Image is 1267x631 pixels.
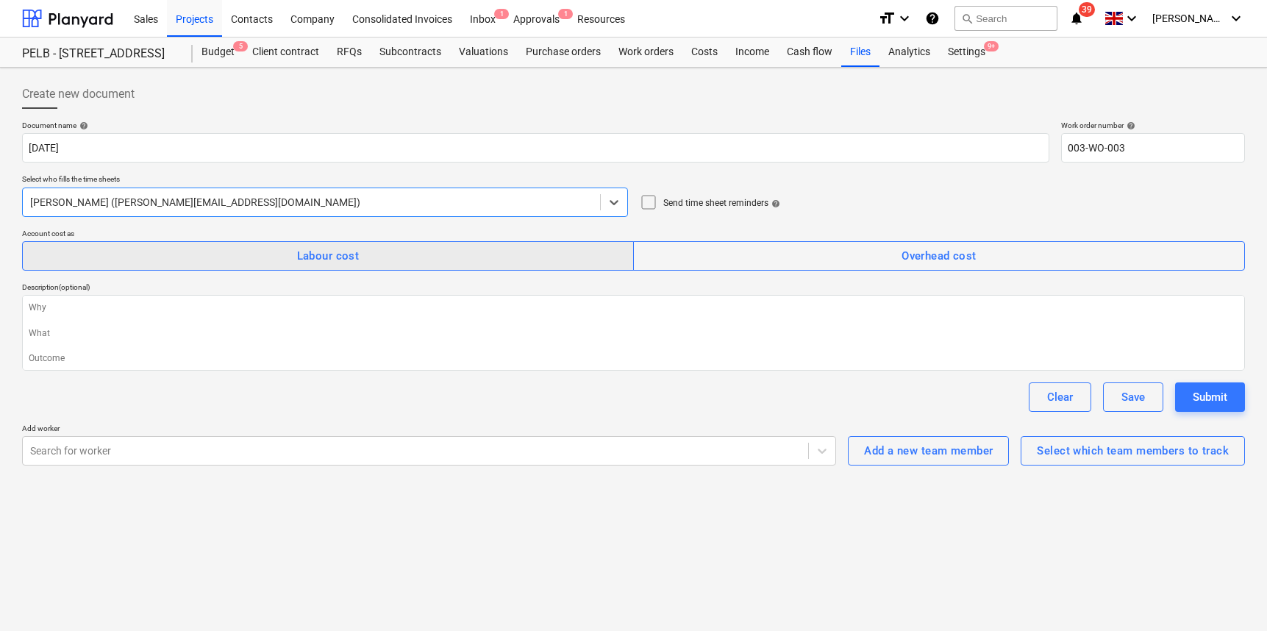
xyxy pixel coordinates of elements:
span: [PERSON_NAME] [1152,13,1226,24]
a: Purchase orders [517,38,610,67]
div: PELB - [STREET_ADDRESS] [22,46,175,62]
button: Submit [1175,382,1245,412]
div: Send time sheet reminders [663,197,780,210]
a: Costs [682,38,727,67]
span: search [961,13,973,24]
div: Overhead cost [902,246,977,265]
a: Cash flow [778,38,841,67]
div: Account cost as [22,229,1245,238]
div: Submit [1193,388,1227,407]
span: 1 [494,9,509,19]
button: Add a new team member [848,436,1009,466]
button: Search [954,6,1057,31]
div: Save [1121,388,1145,407]
i: notifications [1069,10,1084,27]
a: Budget5 [193,38,243,67]
span: 39 [1079,2,1095,17]
span: help [768,199,780,208]
button: Save [1103,382,1163,412]
div: Select which team members to track [1037,441,1229,460]
p: Add worker [22,424,836,436]
div: Add a new team member [864,441,993,460]
span: 1 [558,9,573,19]
span: help [1124,121,1135,130]
a: Analytics [879,38,939,67]
i: keyboard_arrow_down [896,10,913,27]
div: Document name [22,121,1049,130]
button: Select which team members to track [1021,436,1245,466]
a: Client contract [243,38,328,67]
a: Income [727,38,778,67]
input: Order number [1061,133,1245,163]
div: Select who fills the time sheets [22,174,628,184]
a: RFQs [328,38,371,67]
div: Clear [1047,388,1073,407]
button: Overhead cost [633,241,1245,271]
a: Files [841,38,879,67]
i: keyboard_arrow_down [1227,10,1245,27]
div: Description (optional) [22,282,1245,292]
i: format_size [878,10,896,27]
button: Clear [1029,382,1091,412]
a: Work orders [610,38,682,67]
div: Labour cost [297,246,360,265]
a: Subcontracts [371,38,450,67]
span: 9+ [984,41,999,51]
i: Knowledge base [925,10,940,27]
a: Settings9+ [939,38,994,67]
i: keyboard_arrow_down [1123,10,1141,27]
span: Create new document [22,85,135,103]
a: Valuations [450,38,517,67]
div: Budget [193,38,243,67]
div: Work order number [1061,121,1245,130]
input: Document name [22,133,1049,163]
span: 5 [233,41,248,51]
span: help [76,121,88,130]
div: Settings [939,38,994,67]
button: Labour cost [22,241,634,271]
